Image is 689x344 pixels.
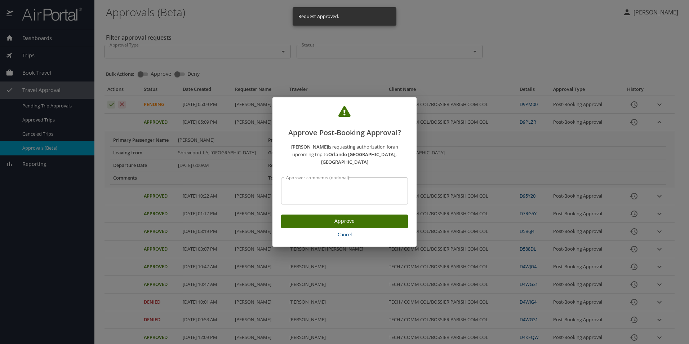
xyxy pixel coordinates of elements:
[287,217,402,226] span: Approve
[281,215,408,229] button: Approve
[298,9,339,23] div: Request Approved.
[281,143,408,166] p: is requesting authorization for an upcoming trip to
[284,230,405,239] span: Cancel
[281,228,408,241] button: Cancel
[281,106,408,138] h2: Approve Post-Booking Approval?
[291,144,328,150] strong: [PERSON_NAME]
[321,151,397,165] strong: Orlando [GEOGRAPHIC_DATA], [GEOGRAPHIC_DATA]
